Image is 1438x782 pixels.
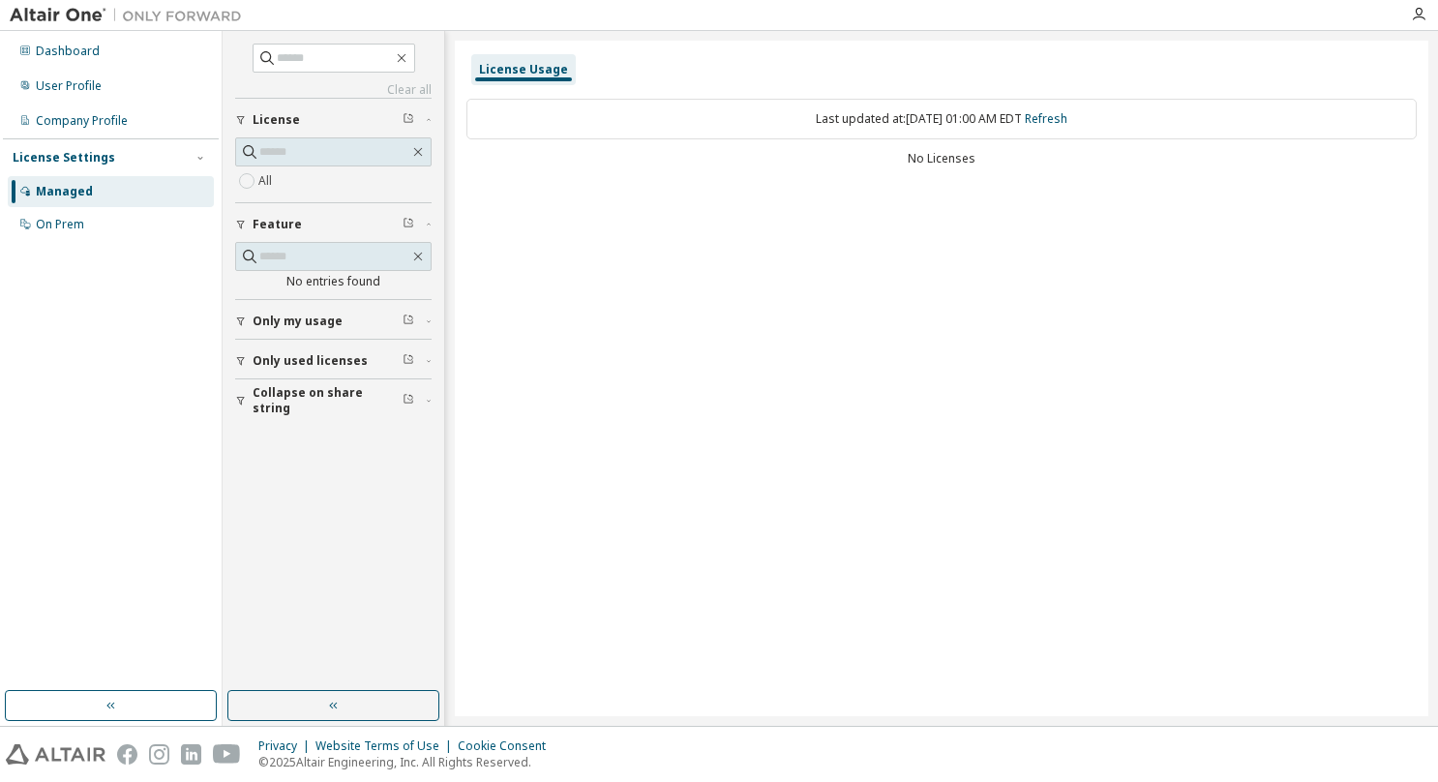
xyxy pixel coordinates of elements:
[235,300,432,343] button: Only my usage
[403,393,414,408] span: Clear filter
[458,738,557,754] div: Cookie Consent
[36,113,128,129] div: Company Profile
[253,353,368,369] span: Only used licenses
[403,112,414,128] span: Clear filter
[258,169,276,193] label: All
[13,150,115,165] div: License Settings
[36,217,84,232] div: On Prem
[258,738,315,754] div: Privacy
[466,151,1417,166] div: No Licenses
[253,314,343,329] span: Only my usage
[235,203,432,246] button: Feature
[235,99,432,141] button: License
[117,744,137,765] img: facebook.svg
[403,314,414,329] span: Clear filter
[479,62,568,77] div: License Usage
[235,379,432,422] button: Collapse on share string
[235,82,432,98] a: Clear all
[315,738,458,754] div: Website Terms of Use
[253,385,403,416] span: Collapse on share string
[466,99,1417,139] div: Last updated at: [DATE] 01:00 AM EDT
[258,754,557,770] p: © 2025 Altair Engineering, Inc. All Rights Reserved.
[36,184,93,199] div: Managed
[213,744,241,765] img: youtube.svg
[10,6,252,25] img: Altair One
[235,340,432,382] button: Only used licenses
[149,744,169,765] img: instagram.svg
[253,217,302,232] span: Feature
[36,44,100,59] div: Dashboard
[403,217,414,232] span: Clear filter
[1025,110,1067,127] a: Refresh
[235,274,432,289] div: No entries found
[181,744,201,765] img: linkedin.svg
[36,78,102,94] div: User Profile
[403,353,414,369] span: Clear filter
[253,112,300,128] span: License
[6,744,105,765] img: altair_logo.svg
